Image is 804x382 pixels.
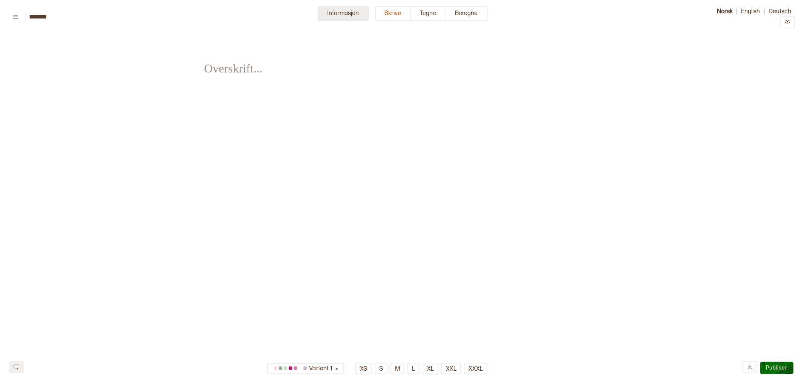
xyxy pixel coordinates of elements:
[765,6,795,16] button: Deutsch
[267,363,344,374] button: Variant 1
[411,6,446,21] button: Tegne
[780,19,795,26] a: Preview
[785,19,790,25] svg: Preview
[375,6,411,28] a: Skrive
[423,363,438,374] button: XL
[375,6,411,21] button: Skrive
[780,16,795,28] button: Preview
[738,6,764,16] button: English
[375,363,387,374] button: S
[446,6,488,21] button: Beregne
[407,363,420,374] button: L
[713,6,737,16] button: Norsk
[355,363,372,374] button: XS
[701,6,795,28] div: | |
[411,6,446,28] a: Tegne
[464,363,487,374] button: XXXL
[318,6,369,21] button: Informasjon
[446,6,488,28] a: Beregne
[441,363,461,374] button: XXL
[766,365,787,371] span: Publiser
[391,363,404,374] button: M
[760,362,793,374] button: Publiser
[272,363,334,375] div: Variant 1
